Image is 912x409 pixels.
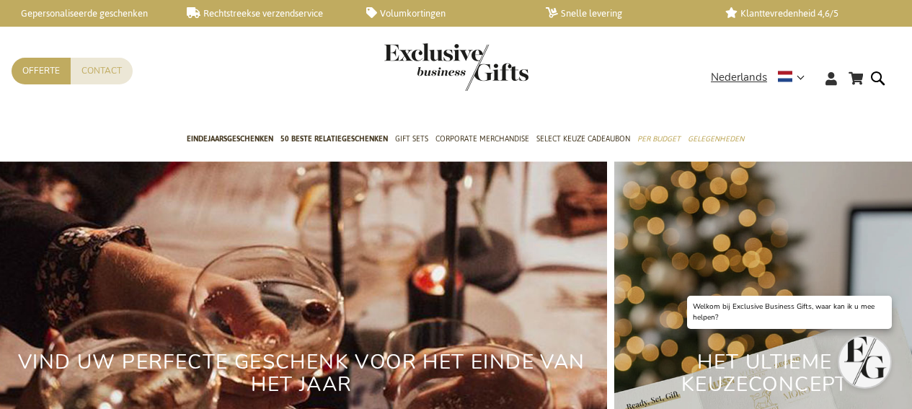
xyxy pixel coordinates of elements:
[711,69,814,86] div: Nederlands
[12,58,71,84] a: Offerte
[187,131,273,146] span: Eindejaarsgeschenken
[688,131,744,146] span: Gelegenheden
[384,43,456,91] a: store logo
[546,7,702,19] a: Snelle levering
[71,58,133,84] a: Contact
[280,131,388,146] span: 50 beste relatiegeschenken
[637,131,681,146] span: Per Budget
[435,131,529,146] span: Corporate Merchandise
[395,131,428,146] span: Gift Sets
[7,7,164,19] a: Gepersonaliseerde geschenken
[711,69,767,86] span: Nederlands
[384,43,528,91] img: Exclusive Business gifts logo
[536,131,630,146] span: Select Keuze Cadeaubon
[366,7,523,19] a: Volumkortingen
[725,7,882,19] a: Klanttevredenheid 4,6/5
[187,7,343,19] a: Rechtstreekse verzendservice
